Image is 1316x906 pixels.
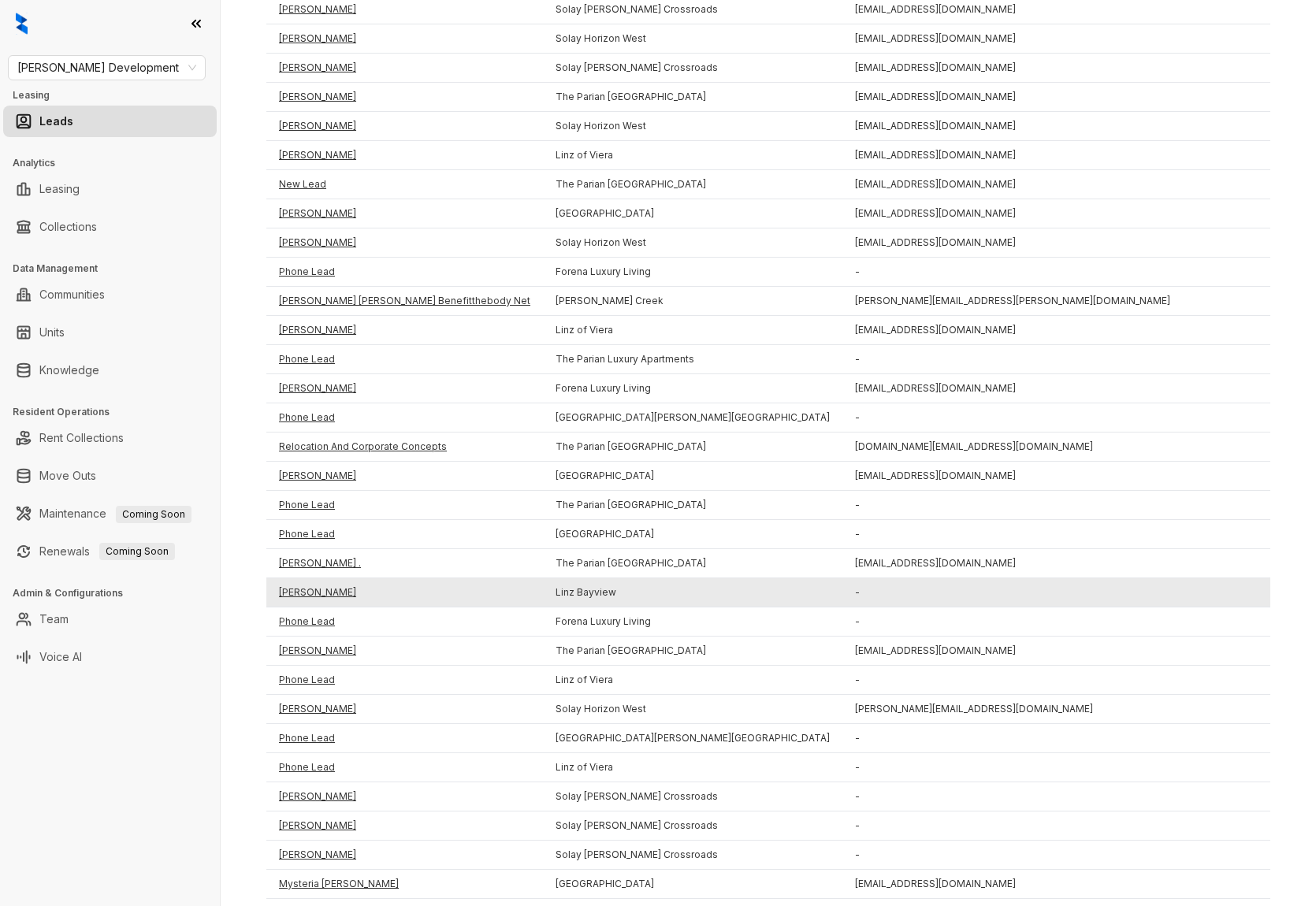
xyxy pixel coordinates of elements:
[543,462,842,491] td: [GEOGRAPHIC_DATA]
[266,54,543,83] td: [PERSON_NAME]
[266,403,543,433] td: Phone Lead
[543,666,842,695] td: Linz of Viera
[543,54,842,83] td: Solay [PERSON_NAME] Crossroads
[543,433,842,462] td: The Parian [GEOGRAPHIC_DATA]
[39,106,73,137] a: Leads
[266,637,543,666] td: [PERSON_NAME]
[17,56,196,80] span: Davis Development
[543,287,842,316] td: [PERSON_NAME] Creek
[266,578,543,607] td: [PERSON_NAME]
[3,211,217,243] li: Collections
[39,603,69,635] a: Team
[266,491,543,520] td: Phone Lead
[266,83,543,112] td: [PERSON_NAME]
[266,724,543,753] td: Phone Lead
[39,317,65,348] a: Units
[116,506,191,523] span: Coming Soon
[39,422,124,454] a: Rent Collections
[266,520,543,549] td: Phone Lead
[266,666,543,695] td: Phone Lead
[3,536,217,567] li: Renewals
[543,520,842,549] td: [GEOGRAPHIC_DATA]
[543,811,842,841] td: Solay [PERSON_NAME] Crossroads
[39,211,97,243] a: Collections
[266,753,543,782] td: Phone Lead
[13,586,220,600] h3: Admin & Configurations
[39,536,175,567] a: RenewalsComing Soon
[39,460,96,492] a: Move Outs
[266,433,543,462] td: Relocation And Corporate Concepts
[543,782,842,811] td: Solay [PERSON_NAME] Crossroads
[543,345,842,374] td: The Parian Luxury Apartments
[13,405,220,419] h3: Resident Operations
[543,258,842,287] td: Forena Luxury Living
[3,106,217,137] li: Leads
[543,141,842,170] td: Linz of Viera
[266,811,543,841] td: [PERSON_NAME]
[266,258,543,287] td: Phone Lead
[13,88,220,102] h3: Leasing
[543,316,842,345] td: Linz of Viera
[266,287,543,316] td: [PERSON_NAME] [PERSON_NAME] Benefitthebody Net
[3,641,217,673] li: Voice AI
[266,782,543,811] td: [PERSON_NAME]
[543,199,842,228] td: [GEOGRAPHIC_DATA]
[266,112,543,141] td: [PERSON_NAME]
[266,199,543,228] td: [PERSON_NAME]
[266,228,543,258] td: [PERSON_NAME]
[266,170,543,199] td: New Lead
[543,403,842,433] td: [GEOGRAPHIC_DATA][PERSON_NAME][GEOGRAPHIC_DATA]
[13,156,220,170] h3: Analytics
[543,228,842,258] td: Solay Horizon West
[543,607,842,637] td: Forena Luxury Living
[3,460,217,492] li: Move Outs
[543,491,842,520] td: The Parian [GEOGRAPHIC_DATA]
[266,374,543,403] td: [PERSON_NAME]
[543,24,842,54] td: Solay Horizon West
[543,724,842,753] td: [GEOGRAPHIC_DATA][PERSON_NAME][GEOGRAPHIC_DATA]
[3,498,217,529] li: Maintenance
[543,374,842,403] td: Forena Luxury Living
[39,641,82,673] a: Voice AI
[266,24,543,54] td: [PERSON_NAME]
[543,170,842,199] td: The Parian [GEOGRAPHIC_DATA]
[543,753,842,782] td: Linz of Viera
[16,13,28,35] img: logo
[99,543,175,560] span: Coming Soon
[13,262,220,276] h3: Data Management
[543,637,842,666] td: The Parian [GEOGRAPHIC_DATA]
[266,316,543,345] td: [PERSON_NAME]
[3,279,217,310] li: Communities
[266,462,543,491] td: [PERSON_NAME]
[543,549,842,578] td: The Parian [GEOGRAPHIC_DATA]
[39,355,99,386] a: Knowledge
[543,578,842,607] td: Linz Bayview
[543,841,842,870] td: Solay [PERSON_NAME] Crossroads
[266,607,543,637] td: Phone Lead
[3,422,217,454] li: Rent Collections
[266,141,543,170] td: [PERSON_NAME]
[266,870,543,899] td: Mysteria [PERSON_NAME]
[543,870,842,899] td: [GEOGRAPHIC_DATA]
[266,695,543,724] td: [PERSON_NAME]
[266,345,543,374] td: Phone Lead
[543,83,842,112] td: The Parian [GEOGRAPHIC_DATA]
[3,317,217,348] li: Units
[266,841,543,870] td: [PERSON_NAME]
[39,279,105,310] a: Communities
[266,549,543,578] td: [PERSON_NAME] .
[543,112,842,141] td: Solay Horizon West
[3,355,217,386] li: Knowledge
[39,173,80,205] a: Leasing
[543,695,842,724] td: Solay Horizon West
[3,603,217,635] li: Team
[3,173,217,205] li: Leasing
